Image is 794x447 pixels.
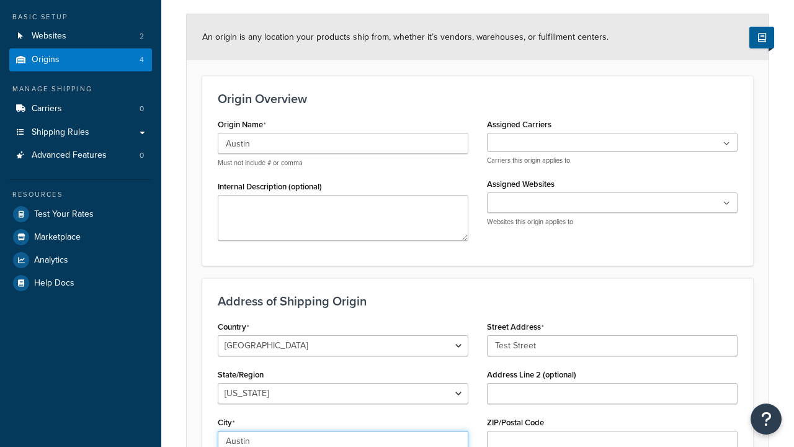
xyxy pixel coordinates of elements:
[34,278,74,289] span: Help Docs
[34,209,94,220] span: Test Your Rates
[9,12,152,22] div: Basic Setup
[9,84,152,94] div: Manage Shipping
[9,97,152,120] a: Carriers0
[9,144,152,167] li: Advanced Features
[9,272,152,294] a: Help Docs
[9,25,152,48] li: Websites
[218,294,738,308] h3: Address of Shipping Origin
[32,31,66,42] span: Websites
[9,97,152,120] li: Carriers
[749,27,774,48] button: Show Help Docs
[487,370,576,379] label: Address Line 2 (optional)
[140,55,144,65] span: 4
[487,217,738,227] p: Websites this origin applies to
[487,120,551,129] label: Assigned Carriers
[487,156,738,165] p: Carriers this origin applies to
[9,48,152,71] li: Origins
[9,25,152,48] a: Websites2
[34,232,81,243] span: Marketplace
[487,322,544,332] label: Street Address
[32,104,62,114] span: Carriers
[218,370,264,379] label: State/Region
[218,322,249,332] label: Country
[9,48,152,71] a: Origins4
[32,55,60,65] span: Origins
[751,404,782,435] button: Open Resource Center
[9,121,152,144] a: Shipping Rules
[34,255,68,266] span: Analytics
[140,31,144,42] span: 2
[9,249,152,271] a: Analytics
[487,179,555,189] label: Assigned Websites
[218,158,468,168] p: Must not include # or comma
[140,150,144,161] span: 0
[32,127,89,138] span: Shipping Rules
[9,189,152,200] div: Resources
[202,30,609,43] span: An origin is any location your products ship from, whether it’s vendors, warehouses, or fulfillme...
[218,120,266,130] label: Origin Name
[218,418,235,428] label: City
[487,418,544,427] label: ZIP/Postal Code
[9,144,152,167] a: Advanced Features0
[218,92,738,106] h3: Origin Overview
[32,150,107,161] span: Advanced Features
[9,203,152,225] a: Test Your Rates
[9,226,152,248] a: Marketplace
[140,104,144,114] span: 0
[218,182,322,191] label: Internal Description (optional)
